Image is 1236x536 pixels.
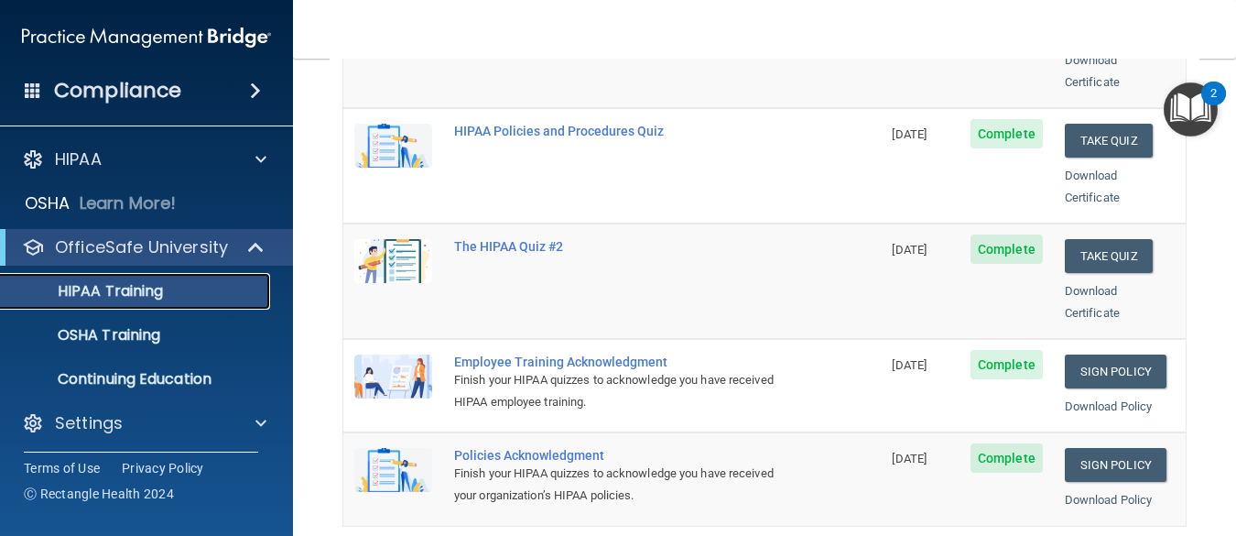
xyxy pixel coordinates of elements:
[1065,169,1120,204] a: Download Certificate
[22,412,266,434] a: Settings
[55,412,123,434] p: Settings
[892,243,927,257] span: [DATE]
[454,463,789,507] div: Finish your HIPAA quizzes to acknowledge you have received your organization’s HIPAA policies.
[1065,399,1153,413] a: Download Policy
[22,19,271,56] img: PMB logo
[25,192,70,214] p: OSHA
[22,236,266,258] a: OfficeSafe University
[892,358,927,372] span: [DATE]
[892,452,927,465] span: [DATE]
[1065,493,1153,507] a: Download Policy
[1065,284,1120,320] a: Download Certificate
[1065,448,1166,482] a: Sign Policy
[1210,93,1217,117] div: 2
[12,370,262,388] p: Continuing Education
[970,443,1043,473] span: Complete
[55,148,102,170] p: HIPAA
[80,192,177,214] p: Learn More!
[454,239,789,254] div: The HIPAA Quiz #2
[892,127,927,141] span: [DATE]
[1065,355,1166,388] a: Sign Policy
[970,235,1043,264] span: Complete
[1065,53,1120,89] a: Download Certificate
[22,148,266,170] a: HIPAA
[454,124,789,138] div: HIPAA Policies and Procedures Quiz
[1065,239,1153,273] button: Take Quiz
[24,459,100,477] a: Terms of Use
[454,369,789,413] div: Finish your HIPAA quizzes to acknowledge you have received HIPAA employee training.
[454,355,789,369] div: Employee Training Acknowledgment
[12,326,160,345] p: OSHA Training
[454,448,789,463] div: Policies Acknowledgment
[24,485,174,503] span: Ⓒ Rectangle Health 2024
[1164,82,1218,137] button: Open Resource Center, 2 new notifications
[54,78,181,104] h4: Compliance
[12,282,163,301] p: HIPAA Training
[122,459,204,477] a: Privacy Policy
[1065,124,1153,158] button: Take Quiz
[970,119,1043,148] span: Complete
[970,350,1043,379] span: Complete
[55,236,228,258] p: OfficeSafe University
